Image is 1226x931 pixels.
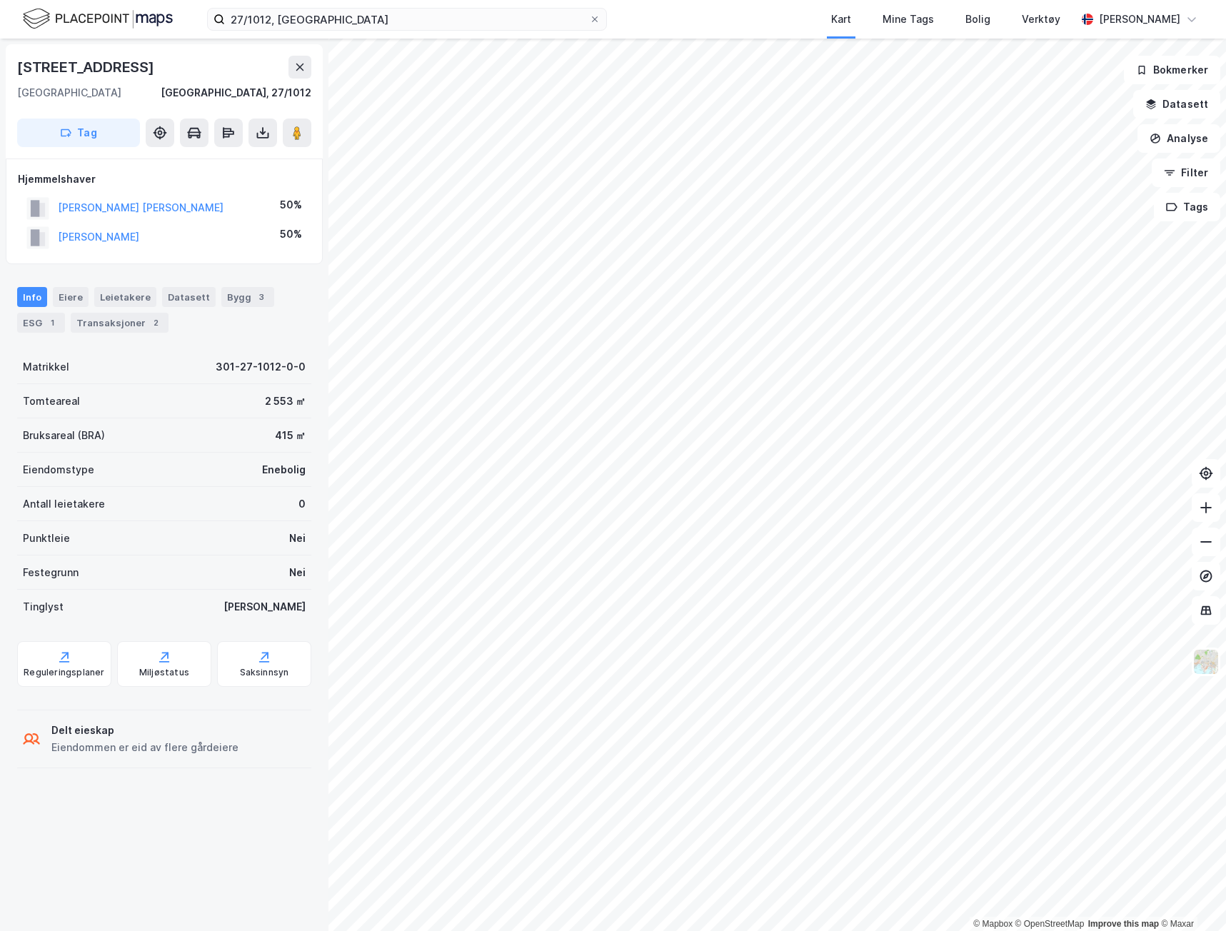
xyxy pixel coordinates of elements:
div: Tomteareal [23,393,80,410]
div: Reguleringsplaner [24,667,104,678]
div: Transaksjoner [71,313,169,333]
div: [PERSON_NAME] [1099,11,1180,28]
div: Bruksareal (BRA) [23,427,105,444]
div: Punktleie [23,530,70,547]
div: Miljøstatus [139,667,189,678]
div: 50% [280,196,302,213]
div: Tinglyst [23,598,64,615]
button: Bokmerker [1124,56,1220,84]
div: Festegrunn [23,564,79,581]
iframe: Chat Widget [1155,862,1226,931]
div: [PERSON_NAME] [223,598,306,615]
div: 50% [280,226,302,243]
div: Kart [831,11,851,28]
div: 415 ㎡ [275,427,306,444]
div: [GEOGRAPHIC_DATA] [17,84,121,101]
div: Verktøy [1022,11,1060,28]
div: Bolig [965,11,990,28]
button: Datasett [1133,90,1220,119]
div: Antall leietakere [23,495,105,513]
img: Z [1192,648,1220,675]
div: 301-27-1012-0-0 [216,358,306,376]
div: Eiendomstype [23,461,94,478]
div: Leietakere [94,287,156,307]
button: Filter [1152,158,1220,187]
div: 2 553 ㎡ [265,393,306,410]
div: 1 [45,316,59,330]
div: 3 [254,290,268,304]
div: Saksinnsyn [240,667,289,678]
div: Matrikkel [23,358,69,376]
button: Tag [17,119,140,147]
div: Hjemmelshaver [18,171,311,188]
input: Søk på adresse, matrikkel, gårdeiere, leietakere eller personer [225,9,589,30]
div: Kontrollprogram for chat [1155,862,1226,931]
div: Delt eieskap [51,722,238,739]
div: 0 [298,495,306,513]
a: Mapbox [973,919,1013,929]
div: Datasett [162,287,216,307]
a: Improve this map [1088,919,1159,929]
div: Nei [289,530,306,547]
div: 2 [149,316,163,330]
div: Enebolig [262,461,306,478]
button: Analyse [1137,124,1220,153]
div: Bygg [221,287,274,307]
div: ESG [17,313,65,333]
div: Nei [289,564,306,581]
div: [GEOGRAPHIC_DATA], 27/1012 [161,84,311,101]
div: Mine Tags [883,11,934,28]
div: Info [17,287,47,307]
div: Eiendommen er eid av flere gårdeiere [51,739,238,756]
div: Eiere [53,287,89,307]
a: OpenStreetMap [1015,919,1085,929]
img: logo.f888ab2527a4732fd821a326f86c7f29.svg [23,6,173,31]
button: Tags [1154,193,1220,221]
div: [STREET_ADDRESS] [17,56,157,79]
